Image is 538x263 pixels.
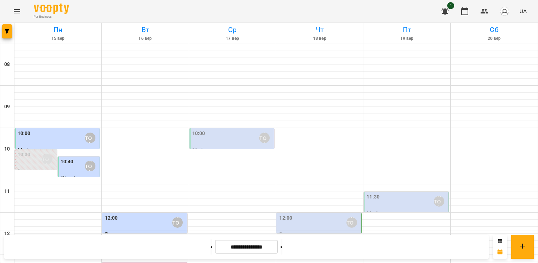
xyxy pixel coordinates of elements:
div: Вікторія [259,133,270,143]
button: Menu [8,3,25,20]
div: Вікторія [172,217,183,228]
label: 10:00 [18,130,31,137]
h6: 12 [4,230,10,238]
h6: 18 вер [277,35,362,42]
h6: Пт [364,24,449,35]
span: Майя [367,210,381,216]
p: 0 [18,168,55,174]
h6: Чт [277,24,362,35]
h6: 17 вер [190,35,275,42]
label: 10:00 [192,130,205,137]
h6: Пн [15,24,100,35]
span: For Business [34,14,69,19]
span: Майя [192,146,207,153]
img: Voopty Logo [34,4,69,14]
h6: Сб [452,24,537,35]
h6: 20 вер [452,35,537,42]
span: Майя [18,146,32,153]
span: UA [519,7,527,15]
label: 12:00 [279,214,292,222]
button: UA [517,5,530,18]
h6: 11 [4,188,10,195]
h6: Ср [190,24,275,35]
h6: 16 вер [103,35,188,42]
h6: 09 [4,103,10,111]
h6: 15 вер [15,35,100,42]
label: 10:40 [61,158,74,166]
div: Вікторія [85,161,95,171]
h6: 08 [4,61,10,68]
img: avatar_s.png [500,6,509,16]
div: Вікторія [346,217,357,228]
div: Вікторія [42,154,52,164]
label: 12:00 [105,214,118,222]
label: 11:30 [367,193,380,201]
h6: 10 [4,145,10,153]
div: Вікторія [434,196,444,207]
h6: Вт [103,24,188,35]
h6: 19 вер [364,35,449,42]
span: 1 [447,2,454,9]
span: Ліза індив [61,175,88,181]
label: 10:30 [18,151,31,159]
div: Вікторія [85,133,95,143]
